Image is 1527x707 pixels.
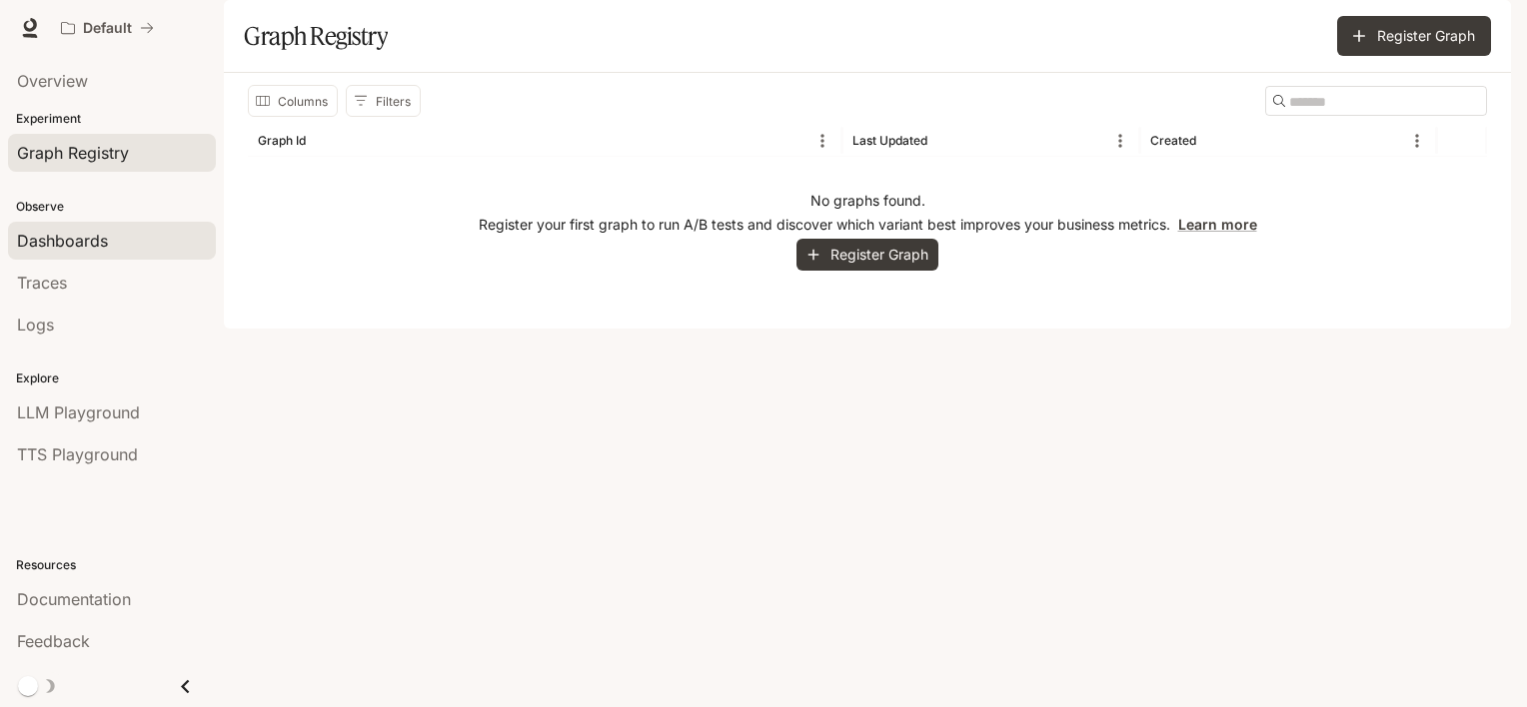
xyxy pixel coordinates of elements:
button: Sort [308,126,338,156]
button: Register Graph [796,239,938,272]
button: Menu [807,126,837,156]
button: Sort [1198,126,1228,156]
button: Menu [1105,126,1135,156]
p: No graphs found. [810,191,925,211]
p: Register your first graph to run A/B tests and discover which variant best improves your business... [479,215,1257,235]
button: All workspaces [52,8,163,48]
button: Sort [929,126,959,156]
button: Select columns [248,85,338,117]
button: Show filters [346,85,421,117]
button: Menu [1402,126,1432,156]
div: Search [1265,86,1487,116]
h1: Graph Registry [244,16,388,56]
button: Register Graph [1337,16,1491,56]
p: Default [83,20,132,37]
a: Learn more [1178,216,1257,233]
div: Last Updated [852,133,927,148]
div: Created [1150,133,1196,148]
div: Graph Id [258,133,306,148]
